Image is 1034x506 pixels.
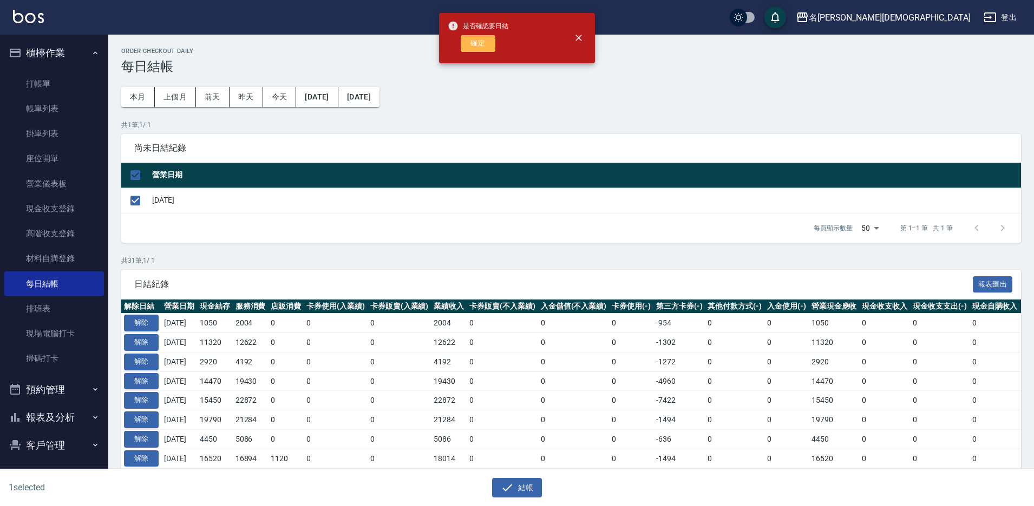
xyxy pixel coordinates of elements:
td: [DATE] [161,314,197,333]
th: 入金儲值(不入業績) [538,299,610,314]
img: Logo [13,10,44,23]
td: 0 [368,449,431,468]
td: 0 [467,410,538,430]
th: 第三方卡券(-) [653,299,705,314]
td: 0 [268,333,304,352]
button: 解除 [124,373,159,390]
td: 19430 [431,371,467,391]
td: 0 [268,371,304,391]
td: 0 [970,391,1020,410]
th: 營業日期 [149,163,1021,188]
h6: 1 selected [9,481,257,494]
p: 共 31 筆, 1 / 1 [121,256,1021,265]
td: 0 [609,410,653,430]
button: 櫃檯作業 [4,39,104,67]
div: 50 [857,214,883,243]
a: 座位開單 [4,146,104,171]
td: 0 [609,391,653,410]
a: 掃碼打卡 [4,346,104,371]
td: 0 [910,371,970,391]
a: 打帳單 [4,71,104,96]
a: 現金收支登錄 [4,196,104,221]
td: 0 [764,391,809,410]
td: 5086 [431,429,467,449]
td: [DATE] [161,352,197,371]
button: 客戶管理 [4,431,104,460]
td: 12622 [233,333,269,352]
td: 14470 [197,371,233,391]
a: 現場電腦打卡 [4,321,104,346]
td: 0 [970,352,1020,371]
td: 0 [910,410,970,430]
button: 解除 [124,411,159,428]
td: 0 [910,314,970,333]
th: 業績收入 [431,299,467,314]
td: 0 [609,371,653,391]
td: 0 [538,391,610,410]
td: 0 [705,314,764,333]
td: 0 [609,352,653,371]
h2: Order checkout daily [121,48,1021,55]
td: 0 [538,429,610,449]
td: 0 [467,314,538,333]
td: 4192 [233,352,269,371]
button: save [764,6,786,28]
th: 卡券使用(入業績) [304,299,368,314]
td: 0 [467,333,538,352]
td: 0 [705,429,764,449]
td: 0 [705,410,764,430]
button: 報表及分析 [4,403,104,431]
td: 0 [467,391,538,410]
button: 員工及薪資 [4,459,104,487]
td: 22872 [233,391,269,410]
td: 0 [859,429,910,449]
td: 0 [538,449,610,468]
button: 名[PERSON_NAME][DEMOGRAPHIC_DATA] [791,6,975,29]
td: 0 [705,371,764,391]
th: 解除日結 [121,299,161,314]
p: 第 1–1 筆 共 1 筆 [900,223,953,233]
td: 0 [268,314,304,333]
td: 1050 [809,314,860,333]
button: 本月 [121,87,155,107]
a: 排班表 [4,296,104,321]
th: 營業現金應收 [809,299,860,314]
th: 現金自購收入 [970,299,1020,314]
td: 0 [970,410,1020,430]
td: 2920 [809,352,860,371]
button: 解除 [124,315,159,331]
td: 0 [859,391,910,410]
td: 0 [910,391,970,410]
a: 高階收支登錄 [4,221,104,246]
button: 解除 [124,354,159,370]
td: 16520 [197,449,233,468]
td: 0 [910,449,970,468]
td: 0 [268,391,304,410]
td: 0 [538,371,610,391]
td: 0 [764,429,809,449]
h3: 每日結帳 [121,59,1021,74]
td: 0 [268,429,304,449]
th: 現金收支收入 [859,299,910,314]
th: 入金使用(-) [764,299,809,314]
td: 0 [368,410,431,430]
button: 昨天 [230,87,263,107]
td: 2004 [431,314,467,333]
td: 0 [304,449,368,468]
a: 每日結帳 [4,271,104,296]
td: 0 [764,449,809,468]
td: 5086 [233,429,269,449]
button: 上個月 [155,87,196,107]
td: 0 [859,410,910,430]
td: 0 [859,314,910,333]
td: -7422 [653,391,705,410]
td: 0 [304,314,368,333]
a: 報表匯出 [973,278,1013,289]
td: 0 [368,391,431,410]
td: 4192 [431,352,467,371]
th: 店販消費 [268,299,304,314]
p: 每頁顯示數量 [814,223,853,233]
td: 0 [304,429,368,449]
td: 0 [705,391,764,410]
td: 0 [764,371,809,391]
